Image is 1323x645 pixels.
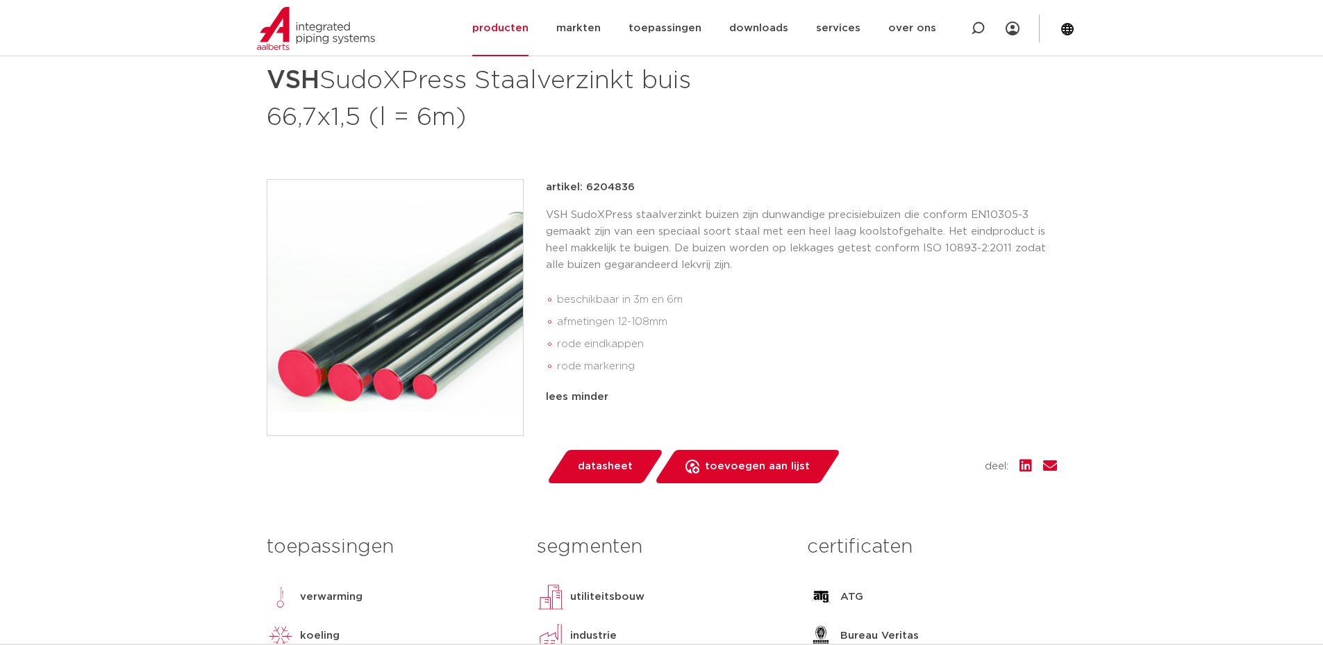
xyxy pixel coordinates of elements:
a: datasheet [546,450,664,483]
p: artikel: 6204836 [546,179,635,196]
li: afmetingen 12-108mm [557,311,1057,333]
h3: toepassingen [267,533,516,561]
h3: segmenten [537,533,786,561]
li: rode eindkappen [557,333,1057,355]
div: lees minder [546,389,1057,405]
span: datasheet [578,455,633,478]
li: rode markering [557,355,1057,378]
img: utiliteitsbouw [537,583,565,611]
span: deel: [985,458,1008,475]
p: ATG [840,589,863,605]
h1: SudoXPress Staalverzinkt buis 66,7x1,5 (l = 6m) [267,60,788,135]
p: industrie [570,628,617,644]
img: ATG [807,583,835,611]
p: VSH SudoXPress staalverzinkt buizen zijn dunwandige precisiebuizen die conform EN10305-3 gemaakt ... [546,207,1057,274]
img: verwarming [267,583,294,611]
h3: certificaten [807,533,1056,561]
p: utiliteitsbouw [570,589,644,605]
strong: VSH [267,68,319,93]
p: koeling [300,628,340,644]
img: Product Image for VSH SudoXPress Staalverzinkt buis 66,7x1,5 (l = 6m) [267,180,523,435]
li: beschikbaar in 3m en 6m [557,289,1057,311]
p: Bureau Veritas [840,628,919,644]
p: verwarming [300,589,363,605]
span: toevoegen aan lijst [705,455,810,478]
